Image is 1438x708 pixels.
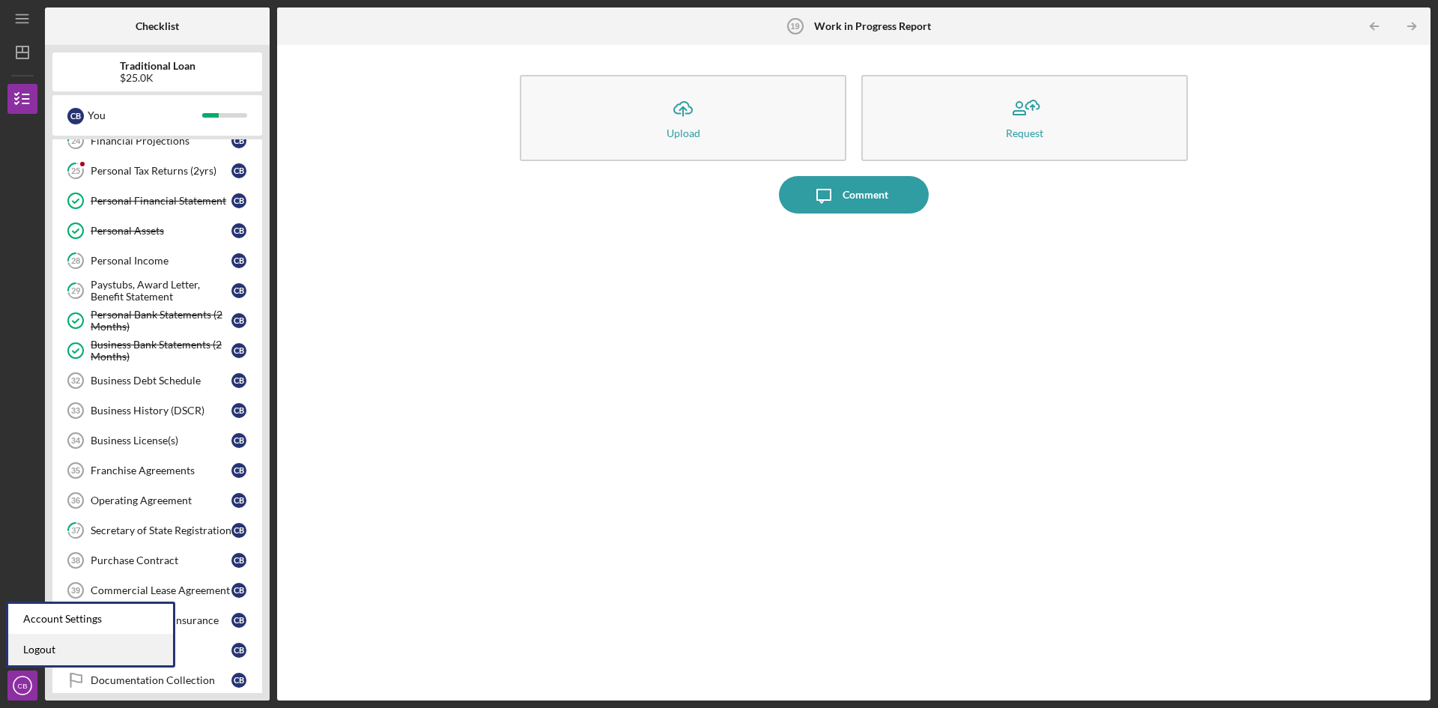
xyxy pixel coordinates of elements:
a: 35Franchise AgreementsCB [60,456,255,485]
a: 36Operating AgreementCB [60,485,255,515]
div: C B [231,373,246,388]
tspan: 32 [71,376,80,385]
div: Comment [843,176,888,214]
a: 37Secretary of State RegistrationCB [60,515,255,545]
div: C B [231,523,246,538]
div: Personal Income [91,255,231,267]
tspan: 39 [71,586,80,595]
button: Upload [520,75,846,161]
div: Franchise Agreements [91,465,231,476]
div: Business History (DSCR) [91,405,231,417]
tspan: 25 [71,166,80,176]
div: Commercial Lease Agreement [91,584,231,596]
button: Request [861,75,1188,161]
button: Comment [779,176,929,214]
tspan: 19 [790,22,799,31]
div: Account Settings [8,604,173,635]
tspan: 24 [71,136,81,146]
a: 33Business History (DSCR)CB [60,396,255,426]
b: Work in Progress Report [814,20,931,32]
div: C B [231,343,246,358]
a: Logout [8,635,173,665]
div: Paystubs, Award Letter, Benefit Statement [91,279,231,303]
text: CB [17,682,27,690]
div: C B [231,643,246,658]
div: C B [231,223,246,238]
a: Documentation CollectionCB [60,665,255,695]
div: C B [231,463,246,478]
div: Personal Tax Returns (2yrs) [91,165,231,177]
tspan: 37 [71,526,81,536]
a: 25Personal Tax Returns (2yrs)CB [60,156,255,186]
div: C B [231,283,246,298]
div: C B [231,553,246,568]
div: Personal Assets [91,225,231,237]
div: C B [231,433,246,448]
a: 34Business License(s)CB [60,426,255,456]
div: Personal Bank Statements (2 Months) [91,309,231,333]
tspan: 35 [71,466,80,475]
tspan: 33 [71,406,80,415]
a: Personal Bank Statements (2 Months)CB [60,306,255,336]
div: C B [67,108,84,124]
a: 28Personal IncomeCB [60,246,255,276]
a: Personal AssetsCB [60,216,255,246]
tspan: 38 [71,556,80,565]
div: Purchase Contract [91,554,231,566]
tspan: 28 [71,256,80,266]
div: C B [231,673,246,688]
div: C B [231,493,246,508]
div: Secretary of State Registration [91,524,231,536]
div: You [88,103,202,128]
button: CB [7,671,37,701]
a: Business Bank Statements (2 Months)CB [60,336,255,366]
tspan: 34 [71,436,81,445]
div: Personal Financial Statement [91,195,231,207]
tspan: 29 [71,286,81,296]
div: Request [1006,127,1043,139]
b: Checklist [136,20,179,32]
div: Financial Projections [91,135,231,147]
div: Documentation Collection [91,674,231,686]
a: 24Financial ProjectionsCB [60,126,255,156]
div: C B [231,133,246,148]
a: 32Business Debt ScheduleCB [60,366,255,396]
div: Operating Agreement [91,494,231,506]
div: Business Debt Schedule [91,375,231,387]
div: C B [231,253,246,268]
a: 38Purchase ContractCB [60,545,255,575]
div: $25.0K [120,72,195,84]
div: C B [231,193,246,208]
div: Upload [667,127,700,139]
b: Traditional Loan [120,60,195,72]
div: C B [231,163,246,178]
div: C B [231,583,246,598]
div: Business Bank Statements (2 Months) [91,339,231,363]
a: 39Commercial Lease AgreementCB [60,575,255,605]
div: C B [231,403,246,418]
div: C B [231,313,246,328]
div: Business License(s) [91,435,231,447]
a: 29Paystubs, Award Letter, Benefit StatementCB [60,276,255,306]
a: Personal Financial StatementCB [60,186,255,216]
div: C B [231,613,246,628]
tspan: 36 [71,496,80,505]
